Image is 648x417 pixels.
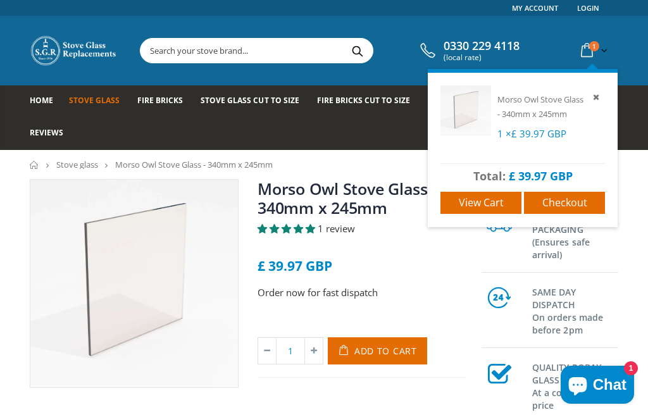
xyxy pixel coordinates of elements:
a: View cart [440,192,521,214]
img: Morso Owl Stove Glass - 340mm x 245mm [440,85,491,136]
span: Stove Glass Cut To Size [201,95,299,106]
a: Stove Glass Cut To Size [201,85,308,118]
a: Home [30,85,63,118]
h3: SAME DAY DISPATCH On orders made before 2pm [532,283,618,337]
a: Fire Bricks Cut To Size [317,85,420,118]
p: Order now for fast dispatch [258,285,466,300]
span: 1 [589,41,599,51]
a: Stove Glass [69,85,129,118]
span: Fire Bricks Cut To Size [317,95,410,106]
span: £ 39.97 GBP [258,257,332,275]
span: £ 39.97 GBP [509,168,573,184]
a: 1 [576,38,610,63]
a: Remove item [590,90,605,104]
span: 5.00 stars [258,222,318,235]
button: Search [343,39,371,63]
span: Total: [473,168,506,184]
a: Home [30,161,39,169]
span: 1 review [318,222,355,235]
span: Checkout [542,196,587,209]
h3: SECURE PACKAGING (Ensures safe arrival) [532,208,618,261]
span: Home [30,95,53,106]
a: Reviews [30,118,73,150]
a: Stove glass [56,159,98,170]
span: Reviews [30,127,63,138]
button: Add to Cart [328,337,427,364]
span: Fire Bricks [137,95,183,106]
h3: QUALITY ROBAX GLASS At a competitive price [532,359,618,412]
img: squarestoveglass_0185bab1-60bf-4e20-8295-3ca14c06a48c_800x_crop_center.webp [30,180,238,387]
span: 1 × [497,127,566,140]
a: Morso Owl Stove Glass - 340mm x 245mm [258,178,437,218]
inbox-online-store-chat: Shopify online store chat [557,366,638,407]
span: Morso Owl Stove Glass - 340mm x 245mm [115,159,273,170]
span: Add to Cart [354,345,417,357]
input: Search your stove brand... [140,39,489,63]
a: Checkout [524,192,605,214]
span: Stove Glass [69,95,120,106]
img: Stove Glass Replacement [30,35,118,66]
a: Morso Owl Stove Glass - 340mm x 245mm [497,94,583,120]
span: £ 39.97 GBP [511,127,566,140]
span: View cart [459,196,504,209]
a: Fire Bricks [137,85,192,118]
